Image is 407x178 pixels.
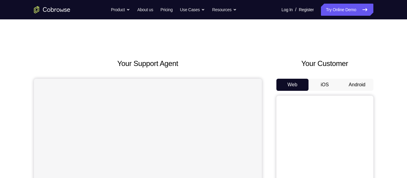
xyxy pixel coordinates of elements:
[321,4,373,16] a: Try Online Demo
[299,4,314,16] a: Register
[34,58,262,69] h2: Your Support Agent
[180,4,205,16] button: Use Cases
[309,79,341,91] button: iOS
[160,4,172,16] a: Pricing
[212,4,237,16] button: Resources
[341,79,373,91] button: Android
[276,79,309,91] button: Web
[111,4,130,16] button: Product
[282,4,293,16] a: Log In
[276,58,373,69] h2: Your Customer
[295,6,296,13] span: /
[34,6,70,13] a: Go to the home page
[137,4,153,16] a: About us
